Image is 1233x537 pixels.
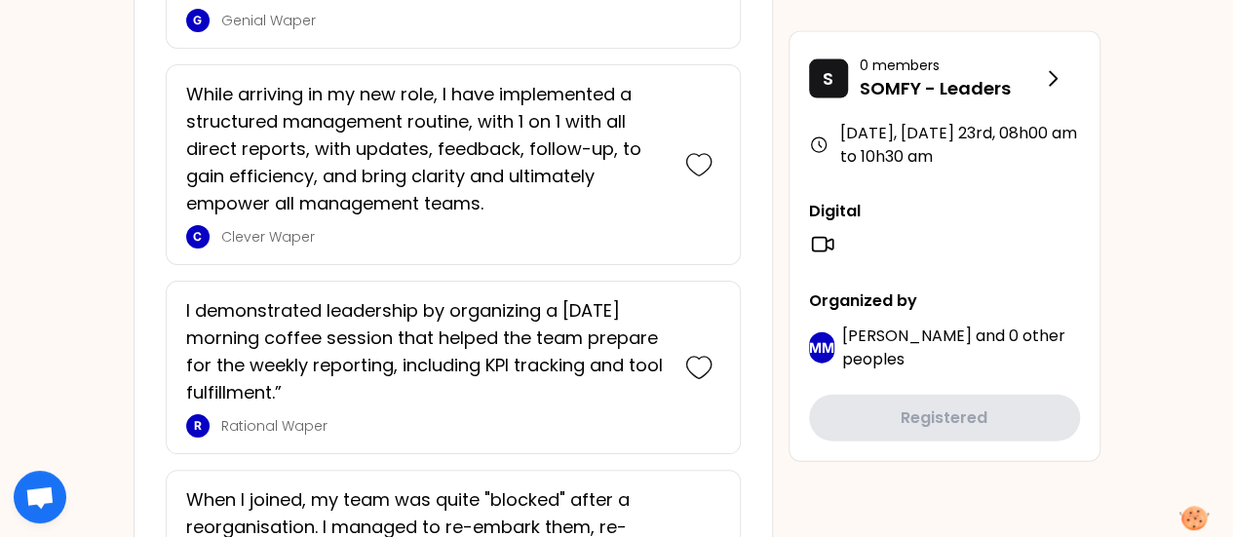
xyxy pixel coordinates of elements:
p: Digital [809,200,1080,223]
button: Registered [809,395,1080,441]
p: 0 members [860,56,1041,75]
p: C [193,229,202,245]
p: I demonstrated leadership by organizing a [DATE] morning coffee session that helped the team prep... [186,297,666,406]
span: [PERSON_NAME] [842,325,972,347]
div: [DATE], [DATE] 23rd , 08h00 am to 10h30 am [809,122,1080,169]
span: 0 other peoples [842,325,1065,370]
p: R [194,418,202,434]
p: G [193,13,202,28]
p: MM [809,338,834,358]
p: and [842,325,1080,371]
p: Genial Waper [221,11,666,30]
p: SOMFY - Leaders [860,75,1041,102]
p: Clever Waper [221,227,666,247]
p: Organized by [809,289,1080,313]
p: S [823,65,833,93]
div: Ouvrir le chat [14,471,66,523]
p: While arriving in my new role, I have implemented a structured management routine, with 1 on 1 wi... [186,81,666,217]
p: Rational Waper [221,416,666,436]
